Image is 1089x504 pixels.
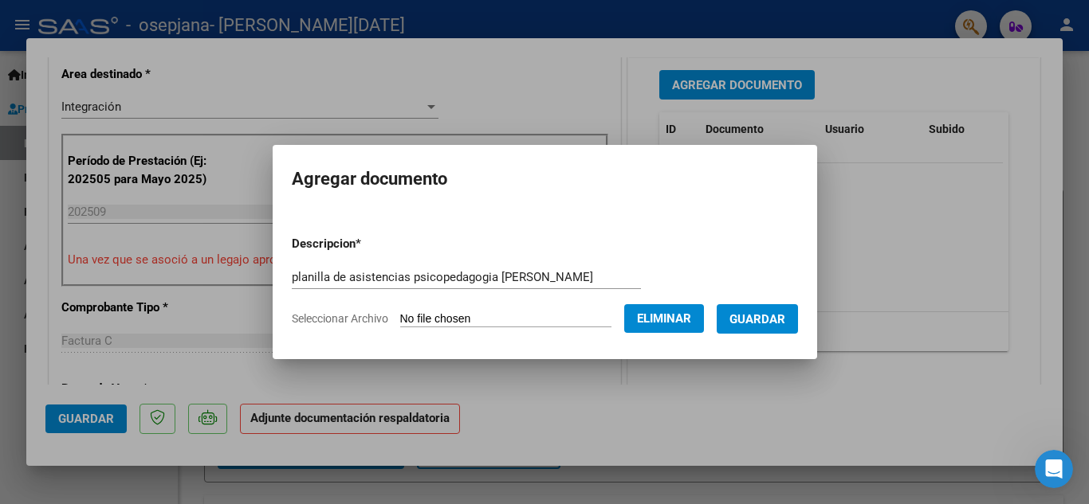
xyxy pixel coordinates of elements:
button: Eliminar [624,304,704,333]
span: Eliminar [637,311,691,326]
span: Seleccionar Archivo [292,312,388,325]
iframe: Intercom live chat [1035,450,1073,488]
span: Guardar [729,312,785,326]
p: Descripcion [292,235,444,253]
button: Guardar [717,304,798,334]
h2: Agregar documento [292,164,798,194]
